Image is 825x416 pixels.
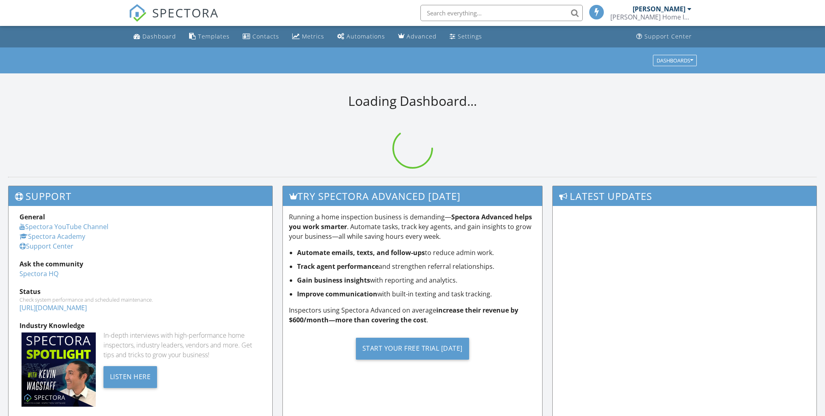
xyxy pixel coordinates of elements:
a: Support Center [633,29,695,44]
a: Metrics [289,29,327,44]
a: SPECTORA [129,11,219,28]
img: The Best Home Inspection Software - Spectora [129,4,146,22]
a: Spectora HQ [19,269,58,278]
li: with reporting and analytics. [297,275,536,285]
a: Automations (Basic) [334,29,388,44]
strong: Improve communication [297,289,377,298]
h3: Try spectora advanced [DATE] [283,186,542,206]
a: Advanced [395,29,440,44]
a: Dashboard [130,29,179,44]
span: SPECTORA [152,4,219,21]
strong: General [19,212,45,221]
strong: Track agent performance [297,262,379,271]
div: Metrics [302,32,324,40]
a: Support Center [19,242,73,251]
a: Listen Here [103,372,157,381]
strong: Spectora Advanced helps you work smarter [289,212,532,231]
div: Dashboards [657,58,693,63]
a: Templates [186,29,233,44]
h3: Latest Updates [553,186,816,206]
h3: Support [9,186,272,206]
a: Start Your Free Trial [DATE] [289,331,536,366]
p: Inspectors using Spectora Advanced on average . [289,305,536,325]
div: Industry Knowledge [19,321,261,330]
strong: increase their revenue by $600/month—more than covering the cost [289,306,518,324]
div: Check system performance and scheduled maintenance. [19,296,261,303]
li: to reduce admin work. [297,248,536,257]
div: Dashboard [142,32,176,40]
div: Estes Home Inspections [610,13,691,21]
div: Advanced [407,32,437,40]
a: Spectora Academy [19,232,85,241]
div: Status [19,287,261,296]
a: Settings [446,29,485,44]
div: In-depth interviews with high-performance home inspectors, industry leaders, vendors and more. Ge... [103,330,262,360]
a: Contacts [239,29,282,44]
img: Spectoraspolightmain [22,332,96,407]
p: Running a home inspection business is demanding— . Automate tasks, track key agents, and gain ins... [289,212,536,241]
div: Listen Here [103,366,157,388]
div: Start Your Free Trial [DATE] [356,338,469,360]
div: Settings [458,32,482,40]
div: Contacts [252,32,279,40]
div: [PERSON_NAME] [633,5,685,13]
div: Support Center [644,32,692,40]
button: Dashboards [653,55,697,66]
input: Search everything... [420,5,583,21]
strong: Gain business insights [297,276,370,285]
div: Ask the community [19,259,261,269]
li: with built-in texting and task tracking. [297,289,536,299]
a: Spectora YouTube Channel [19,222,108,231]
div: Automations [347,32,385,40]
li: and strengthen referral relationships. [297,262,536,271]
div: Templates [198,32,230,40]
a: [URL][DOMAIN_NAME] [19,303,87,312]
strong: Automate emails, texts, and follow-ups [297,248,425,257]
